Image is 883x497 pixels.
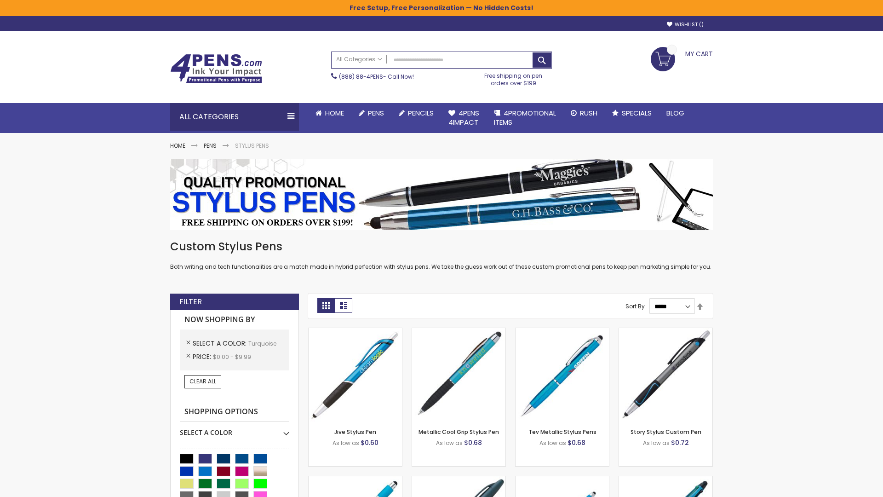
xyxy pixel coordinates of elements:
[494,108,556,127] span: 4PROMOTIONAL ITEMS
[336,56,382,63] span: All Categories
[179,297,202,307] strong: Filter
[170,239,713,254] h1: Custom Stylus Pens
[204,142,217,150] a: Pens
[412,328,505,422] img: Metallic Cool Grip Stylus Pen-Blue - Turquoise
[325,108,344,118] span: Home
[170,54,262,83] img: 4Pens Custom Pens and Promotional Products
[643,439,670,447] span: As low as
[213,353,251,361] span: $0.00 - $9.99
[332,52,387,67] a: All Categories
[625,302,645,310] label: Sort By
[419,428,499,436] a: Metallic Cool Grip Stylus Pen
[309,476,402,484] a: Pearl Element Stylus Pens-Turquoise
[170,239,713,271] div: Both writing and tech functionalities are a match made in hybrid perfection with stylus pens. We ...
[659,103,692,123] a: Blog
[516,476,609,484] a: Cyber Stylus 0.7mm Fine Point Gel Grip Pen-Turquoise
[563,103,605,123] a: Rush
[516,328,609,422] img: Tev Metallic Stylus Pens-Turquoise
[309,328,402,422] img: Jive Stylus Pen-Turquoise
[391,103,441,123] a: Pencils
[605,103,659,123] a: Specials
[317,298,335,313] strong: Grid
[170,103,299,131] div: All Categories
[193,352,213,361] span: Price
[619,328,712,422] img: Story Stylus Custom Pen-Turquoise
[180,422,289,437] div: Select A Color
[368,108,384,118] span: Pens
[487,103,563,133] a: 4PROMOTIONALITEMS
[619,328,712,335] a: Story Stylus Custom Pen-Turquoise
[441,103,487,133] a: 4Pens4impact
[666,108,684,118] span: Blog
[619,476,712,484] a: Orbitor 4 Color Assorted Ink Metallic Stylus Pens-Turquoise
[448,108,479,127] span: 4Pens 4impact
[248,340,276,347] span: Turquoise
[580,108,597,118] span: Rush
[170,142,185,150] a: Home
[361,438,378,447] span: $0.60
[333,439,359,447] span: As low as
[568,438,585,447] span: $0.68
[189,377,216,385] span: Clear All
[436,439,463,447] span: As low as
[170,159,713,230] img: Stylus Pens
[528,428,596,436] a: Tev Metallic Stylus Pens
[180,402,289,422] strong: Shopping Options
[351,103,391,123] a: Pens
[464,438,482,447] span: $0.68
[339,73,414,81] span: - Call Now!
[622,108,652,118] span: Specials
[193,339,248,348] span: Select A Color
[667,21,704,28] a: Wishlist
[631,428,701,436] a: Story Stylus Custom Pen
[516,328,609,335] a: Tev Metallic Stylus Pens-Turquoise
[671,438,689,447] span: $0.72
[235,142,269,150] strong: Stylus Pens
[184,375,221,388] a: Clear All
[412,328,505,335] a: Metallic Cool Grip Stylus Pen-Blue - Turquoise
[475,69,552,87] div: Free shipping on pen orders over $199
[412,476,505,484] a: Twist Highlighter-Pen Stylus Combo-Turquoise
[408,108,434,118] span: Pencils
[334,428,376,436] a: Jive Stylus Pen
[308,103,351,123] a: Home
[539,439,566,447] span: As low as
[180,310,289,329] strong: Now Shopping by
[339,73,383,81] a: (888) 88-4PENS
[309,328,402,335] a: Jive Stylus Pen-Turquoise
